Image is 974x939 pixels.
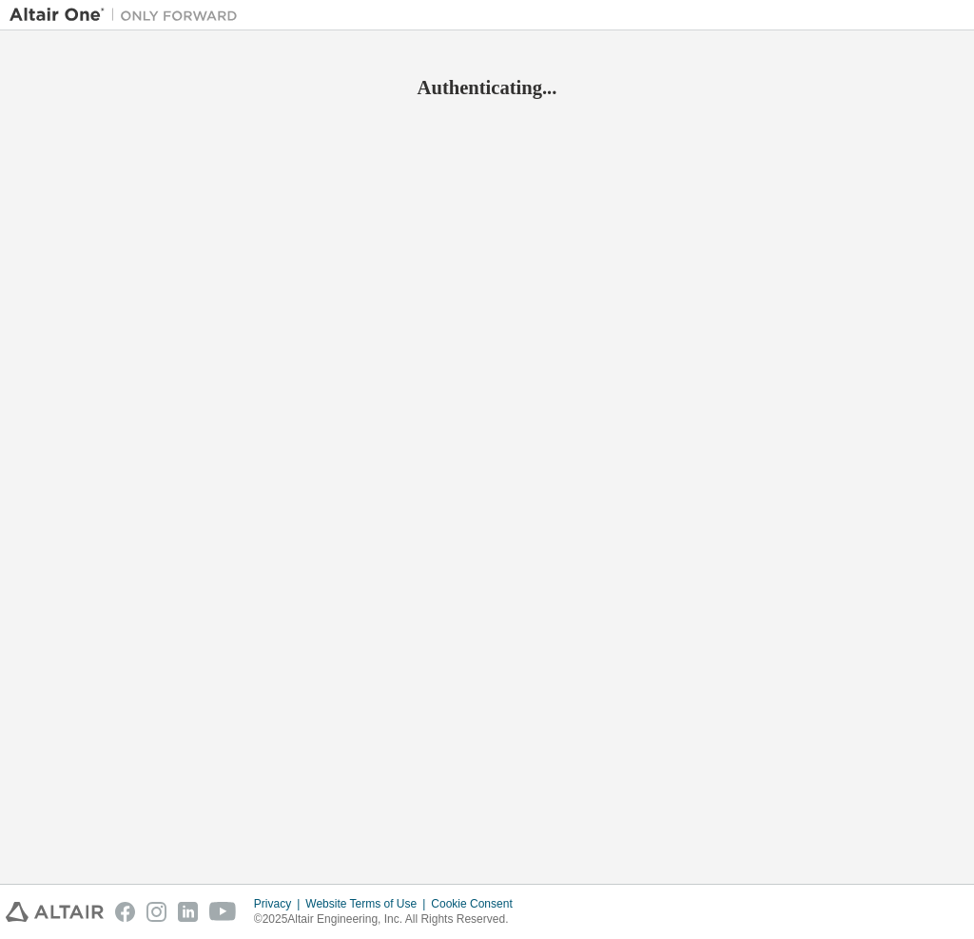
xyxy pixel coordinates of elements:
[209,902,237,922] img: youtube.svg
[115,902,135,922] img: facebook.svg
[254,896,305,911] div: Privacy
[178,902,198,922] img: linkedin.svg
[10,6,247,25] img: Altair One
[146,902,166,922] img: instagram.svg
[6,902,104,922] img: altair_logo.svg
[431,896,523,911] div: Cookie Consent
[254,911,524,928] p: © 2025 Altair Engineering, Inc. All Rights Reserved.
[10,75,964,100] h2: Authenticating...
[305,896,431,911] div: Website Terms of Use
